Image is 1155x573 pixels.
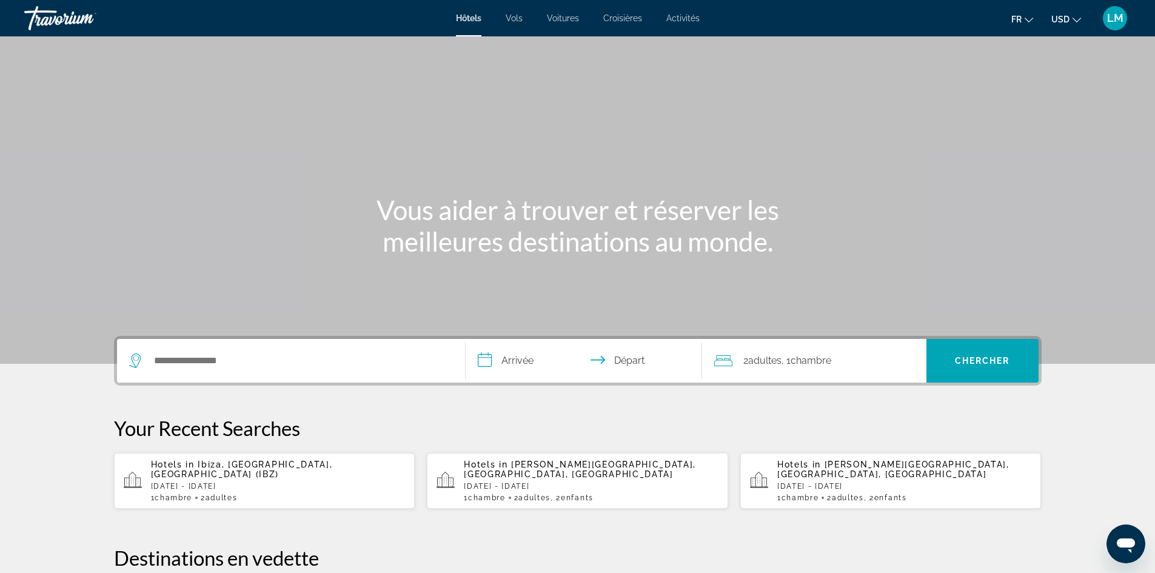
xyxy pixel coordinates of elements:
[518,494,551,502] span: Adultes
[748,355,782,366] span: Adultes
[1051,10,1081,28] button: Change currency
[666,13,700,23] a: Activités
[1099,5,1131,31] button: User Menu
[151,460,333,479] span: Ibiza, [GEOGRAPHIC_DATA], [GEOGRAPHIC_DATA] (IBZ)
[114,416,1042,440] p: Your Recent Searches
[955,356,1010,366] span: Chercher
[777,460,1009,479] span: [PERSON_NAME][GEOGRAPHIC_DATA], [GEOGRAPHIC_DATA], [GEOGRAPHIC_DATA]
[782,494,819,502] span: Chambre
[777,460,821,469] span: Hotels in
[153,352,447,370] input: Search hotel destination
[1011,15,1022,24] span: fr
[468,494,506,502] span: Chambre
[740,452,1042,509] button: Hotels in [PERSON_NAME][GEOGRAPHIC_DATA], [GEOGRAPHIC_DATA], [GEOGRAPHIC_DATA][DATE] - [DATE]1Cha...
[464,494,505,502] span: 1
[1107,12,1123,24] span: LM
[827,494,863,502] span: 2
[1011,10,1033,28] button: Change language
[874,494,907,502] span: Enfants
[464,460,507,469] span: Hotels in
[206,494,238,502] span: Adultes
[456,13,481,23] a: Hôtels
[151,460,195,469] span: Hotels in
[350,194,805,257] h1: Vous aider à trouver et réserver les meilleures destinations au monde.
[547,13,579,23] a: Voitures
[551,494,594,502] span: , 2
[151,494,192,502] span: 1
[117,339,1039,383] div: Search widget
[151,482,406,491] p: [DATE] - [DATE]
[603,13,642,23] a: Croisières
[777,482,1032,491] p: [DATE] - [DATE]
[1106,524,1145,563] iframe: Bouton de lancement de la fenêtre de messagerie
[791,355,831,366] span: Chambre
[514,494,551,502] span: 2
[782,352,831,369] span: , 1
[427,452,728,509] button: Hotels in [PERSON_NAME][GEOGRAPHIC_DATA], [GEOGRAPHIC_DATA], [GEOGRAPHIC_DATA][DATE] - [DATE]1Cha...
[561,494,594,502] span: Enfants
[466,339,702,383] button: Select check in and out date
[464,482,718,491] p: [DATE] - [DATE]
[506,13,523,23] a: Vols
[743,352,782,369] span: 2
[155,494,192,502] span: Chambre
[926,339,1039,383] button: Search
[24,2,146,34] a: Travorium
[1051,15,1070,24] span: USD
[832,494,864,502] span: Adultes
[777,494,819,502] span: 1
[114,452,415,509] button: Hotels in Ibiza, [GEOGRAPHIC_DATA], [GEOGRAPHIC_DATA] (IBZ)[DATE] - [DATE]1Chambre2Adultes
[464,460,696,479] span: [PERSON_NAME][GEOGRAPHIC_DATA], [GEOGRAPHIC_DATA], [GEOGRAPHIC_DATA]
[702,339,926,383] button: Travelers: 2 adults, 0 children
[114,546,1042,570] h2: Destinations en vedette
[864,494,907,502] span: , 2
[201,494,237,502] span: 2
